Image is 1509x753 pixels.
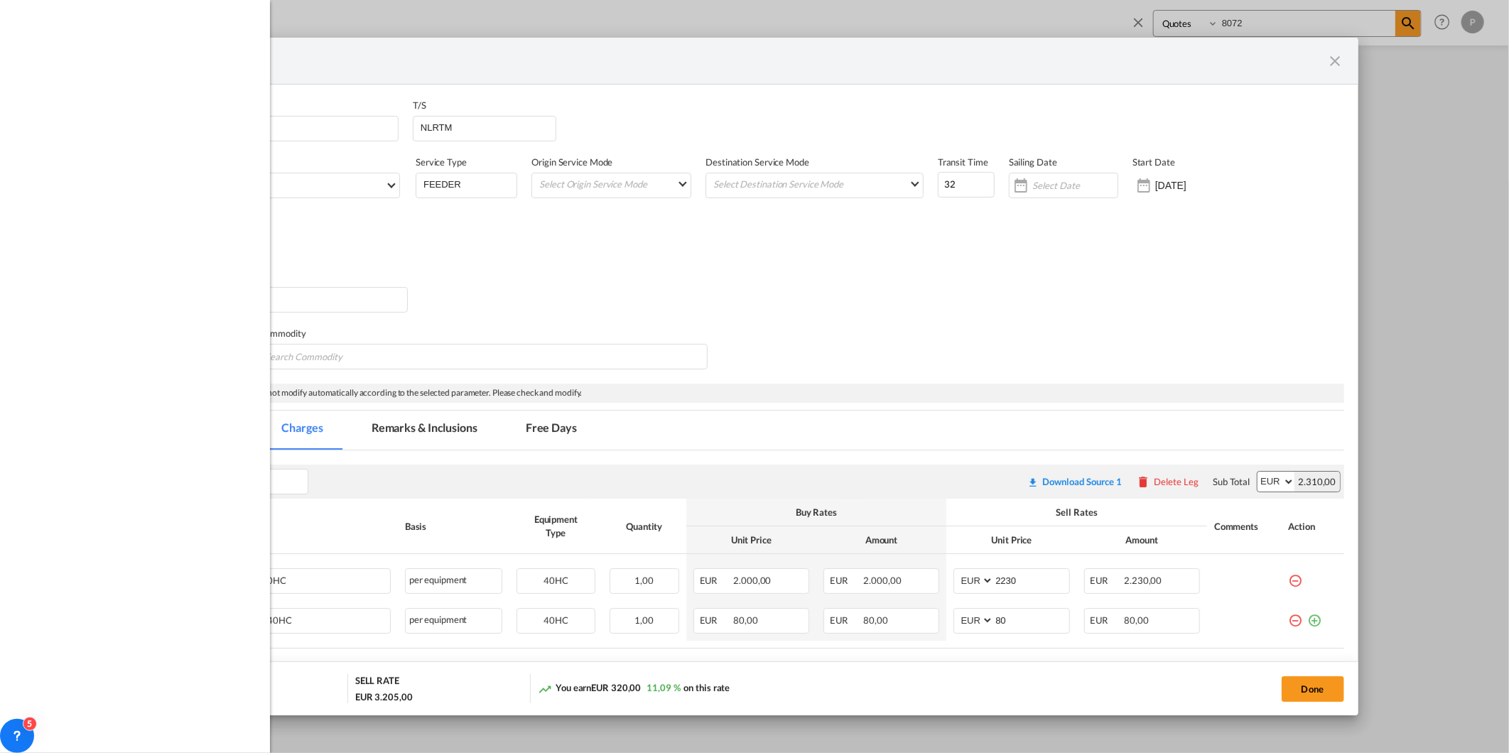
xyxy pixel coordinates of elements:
input: 0 [938,172,995,197]
md-icon: icon-delete [1136,475,1150,489]
span: 80,00 [864,614,889,626]
div: per equipment [405,608,502,634]
label: Start Date [1132,156,1175,168]
span: 40HC [259,575,287,586]
label: Transit Time [938,156,988,168]
div: Sub Total [1213,475,1250,488]
input: Start Date [1155,180,1245,191]
md-icon: icon-download [1027,477,1039,488]
div: Charges [172,520,390,533]
span: 40HC [543,575,568,586]
span: 11,09 % [647,682,680,693]
th: Amount [1077,526,1207,554]
div: per equipment [405,568,502,594]
span: 1,00 [634,575,654,586]
input: Enter Service Type [422,173,516,195]
label: Sailing Date [1009,156,1057,168]
input: Select Date [1032,180,1118,191]
input: Enter T/S [419,117,556,138]
span: 80,00 [1124,614,1149,626]
th: Comments [1207,499,1282,554]
div: SELL RATE [355,674,399,690]
label: Service Type [416,156,467,168]
label: Commodity [259,327,305,339]
span: 2.000,00 [864,575,902,586]
div: Note: The charges will not modify automatically according to the selected parameter. Please check... [183,384,1343,403]
div: Download original source rate sheet [1027,476,1122,487]
md-icon: icon-close fg-AAA8AD m-0 pointer [1327,53,1344,70]
span: 80,00 [733,614,758,626]
div: Update Card [165,52,1326,70]
md-select: Select Liner: COSCO [185,173,400,198]
span: 40HC [264,615,292,626]
md-select: Select Destination Service Mode [712,173,923,194]
span: 1,00 [634,614,654,626]
button: Done [1282,676,1344,702]
div: Equipment Type [516,513,595,538]
label: T/S [413,99,426,111]
th: Action [1282,499,1344,554]
md-icon: icon-trending-up [538,682,552,696]
span: EUR [700,614,732,626]
th: Unit Price [686,526,816,554]
div: Delete Leg [1154,476,1199,487]
input: Enter Port of Discharge [190,288,406,309]
div: Download Source 1 [1042,476,1122,487]
md-select: Select Origin Service Mode [538,173,691,194]
div: Buy Rates [693,506,940,519]
input: Enter Port of Loading [190,117,398,138]
span: 2.230,00 [1124,575,1162,586]
md-icon: icon-minus-circle-outline red-400-fg [1289,568,1303,583]
md-icon: Add [1232,608,1257,633]
th: Unit Price [946,526,1076,554]
button: Delete Leg [1136,476,1199,487]
span: 2.000,00 [733,575,771,586]
span: EUR 320,00 [591,682,641,693]
md-tab-item: Free Days [509,411,594,450]
div: Quantity [610,520,679,533]
span: EUR [830,575,862,586]
span: EUR [1091,575,1123,586]
md-pagination-wrapper: Use the left and right arrow keys to navigate between tabs [165,411,608,450]
div: EUR 3.205,00 [355,690,413,703]
div: You earn on this rate [538,681,730,696]
input: Search Commodity [265,346,395,369]
div: Basis [405,520,502,533]
input: 2230 [994,569,1069,590]
md-dialog: Update CardPort of ... [151,38,1358,715]
md-icon: Add [1232,568,1257,593]
label: Origin Service Mode [531,156,612,168]
md-icon: icon-plus-circle-outline green-400-fg [1308,608,1322,622]
button: Download original source rate sheet [1020,469,1129,494]
md-chips-wrap: Chips container with autocompletion. Enter the text area, type text to search, and then use the u... [260,344,707,369]
span: 40HC [543,614,568,626]
md-icon: icon-minus-circle-outline red-400-fg [1289,608,1303,622]
input: 80 [994,609,1069,630]
span: EUR [700,575,732,586]
label: Destination Service Mode [705,156,809,168]
div: Sell Rates [953,506,1200,519]
div: 2.310,00 [1294,472,1339,492]
md-tab-item: Remarks & Inclusions [355,411,494,450]
span: EUR [1091,614,1123,626]
span: EUR [830,614,862,626]
md-tab-item: Charges [265,411,340,450]
div: Download original source rate sheet [1020,476,1129,487]
th: Amount [816,526,946,554]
